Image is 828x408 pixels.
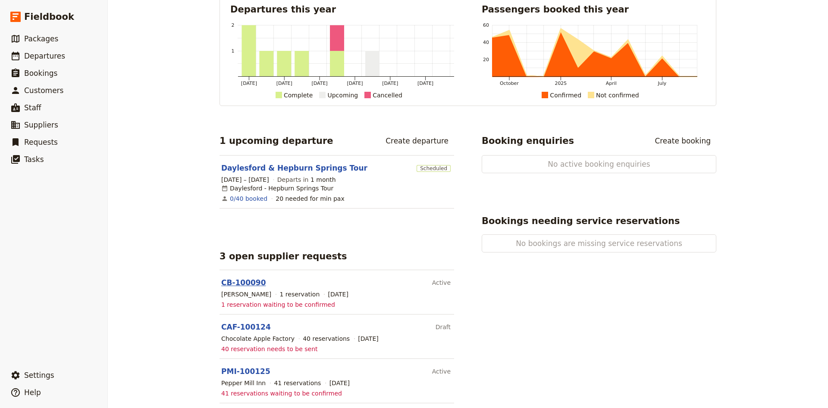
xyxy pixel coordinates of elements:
[221,389,342,398] span: 41 reservations waiting to be confirmed
[221,323,271,331] a: CAF-100124
[510,238,688,249] span: No bookings are missing service reservations
[24,138,58,146] span: Requests
[303,334,350,343] div: 40 reservations
[24,86,63,95] span: Customers
[606,81,617,86] tspan: April
[24,10,74,23] span: Fieldbook
[221,290,271,299] div: [PERSON_NAME]
[220,134,333,147] h2: 1 upcoming departure
[221,367,270,376] a: PMI-100125
[382,81,398,86] tspan: [DATE]
[417,165,451,172] span: Scheduled
[649,134,716,148] a: Create booking
[483,40,489,45] tspan: 40
[328,290,348,299] span: [DATE]
[24,371,54,380] span: Settings
[277,175,336,184] span: Departs in
[358,334,378,343] span: [DATE]
[221,175,269,184] span: [DATE] – [DATE]
[482,134,574,147] h2: Booking enquiries
[221,300,335,309] span: 1 reservation waiting to be confirmed
[380,134,454,148] a: Create departure
[274,379,321,387] div: 41 reservations
[436,320,451,334] div: Draft
[230,3,454,16] h2: Departures this year
[510,159,688,169] span: No active booking enquiries
[232,22,235,28] tspan: 2
[483,57,489,62] tspan: 20
[658,81,667,86] tspan: July
[432,364,451,379] div: Active
[373,90,402,100] div: Cancelled
[312,81,328,86] tspan: [DATE]
[24,34,58,43] span: Packages
[24,69,57,78] span: Bookings
[482,215,680,227] h2: Bookings needing service reservations
[327,90,358,100] div: Upcoming
[220,250,347,263] h2: 3 open supplier requests
[241,81,257,86] tspan: [DATE]
[221,278,266,287] a: CB-100090
[596,90,639,100] div: Not confirmed
[221,379,266,387] div: Pepper Mill Inn
[483,22,489,28] tspan: 60
[221,184,333,193] div: Daylesford - Hepburn Springs Tour
[221,345,318,353] span: 40 reservation needs to be sent
[276,81,292,86] tspan: [DATE]
[284,90,313,100] div: Complete
[230,194,267,203] a: View the bookings for this departure
[24,52,65,60] span: Departures
[24,155,44,164] span: Tasks
[500,81,519,86] tspan: October
[221,334,295,343] div: Chocolate Apple Factory
[24,103,41,112] span: Staff
[329,379,350,387] span: [DATE]
[310,176,336,183] span: 1 month
[24,121,58,129] span: Suppliers
[417,81,433,86] tspan: [DATE]
[432,275,451,290] div: Active
[221,163,367,173] a: Daylesford & Hepburn Springs Tour
[24,388,41,397] span: Help
[550,90,581,100] div: Confirmed
[232,48,235,54] tspan: 1
[482,3,706,16] h2: Passengers booked this year
[555,81,567,86] tspan: 2025
[276,194,345,203] div: 20 needed for min pax
[347,81,363,86] tspan: [DATE]
[280,290,320,299] div: 1 reservation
